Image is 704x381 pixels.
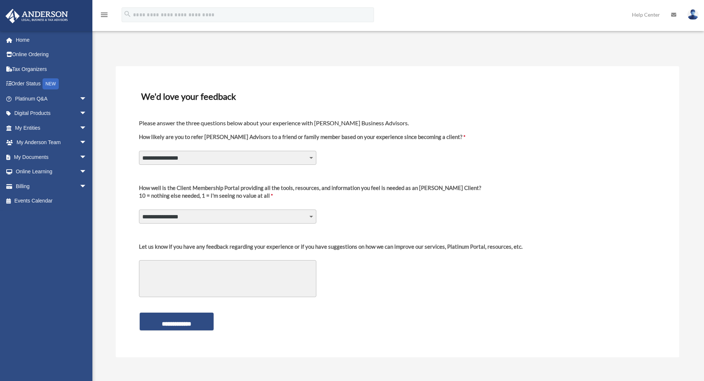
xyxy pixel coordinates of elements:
a: Events Calendar [5,194,98,208]
label: 10 = nothing else needed, 1 = I'm seeing no value at all [139,184,481,205]
span: arrow_drop_down [79,150,94,165]
a: My Entitiesarrow_drop_down [5,120,98,135]
a: Digital Productsarrow_drop_down [5,106,98,121]
a: Online Ordering [5,47,98,62]
span: arrow_drop_down [79,135,94,150]
a: Platinum Q&Aarrow_drop_down [5,91,98,106]
div: Let us know if you have any feedback regarding your experience or if you have suggestions on how ... [139,243,523,251]
span: arrow_drop_down [79,106,94,121]
span: arrow_drop_down [79,120,94,136]
a: My Anderson Teamarrow_drop_down [5,135,98,150]
h3: We'd love your feedback [138,89,657,104]
i: search [123,10,132,18]
img: Anderson Advisors Platinum Portal [3,9,70,23]
a: Online Learningarrow_drop_down [5,164,98,179]
a: Order StatusNEW [5,76,98,92]
label: How likely are you to refer [PERSON_NAME] Advisors to a friend or family member based on your exp... [139,133,465,147]
a: Billingarrow_drop_down [5,179,98,194]
span: arrow_drop_down [79,179,94,194]
span: arrow_drop_down [79,91,94,106]
i: menu [100,10,109,19]
img: User Pic [687,9,698,20]
a: Tax Organizers [5,62,98,76]
h4: Please answer the three questions below about your experience with [PERSON_NAME] Business Advisors. [139,119,656,127]
a: Home [5,33,98,47]
a: menu [100,13,109,19]
a: My Documentsarrow_drop_down [5,150,98,164]
span: arrow_drop_down [79,164,94,180]
div: How well is the Client Membership Portal providing all the tools, resources, and information you ... [139,184,481,192]
div: NEW [42,78,59,89]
